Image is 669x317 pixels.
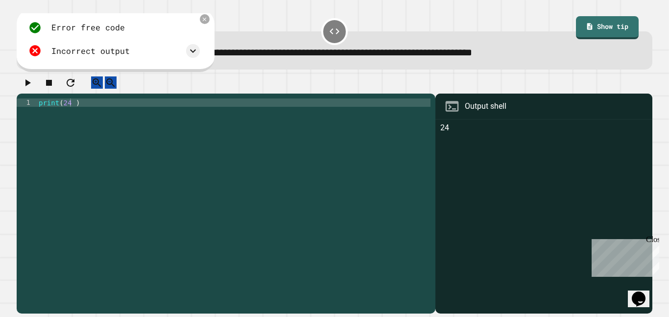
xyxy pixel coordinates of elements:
[628,278,659,307] iframe: chat widget
[576,16,639,39] a: Show tip
[440,122,647,314] div: 24
[4,4,68,62] div: Chat with us now!Close
[17,98,37,107] div: 1
[51,22,125,34] div: Error free code
[51,45,130,57] div: Incorrect output
[465,100,506,112] div: Output shell
[588,235,659,277] iframe: chat widget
